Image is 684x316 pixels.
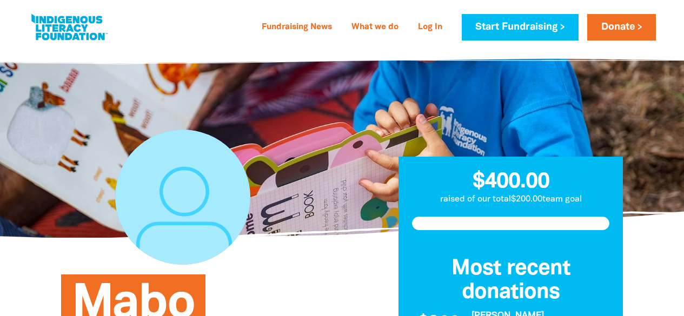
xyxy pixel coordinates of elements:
a: What we do [345,19,405,36]
h3: Most recent donations [412,257,610,305]
a: Donate [587,14,655,41]
span: $400.00 [473,172,549,192]
a: Fundraising News [255,19,338,36]
a: Start Fundraising [462,14,579,41]
p: raised of our total $200.00 team goal [399,193,623,206]
a: Log In [411,19,449,36]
